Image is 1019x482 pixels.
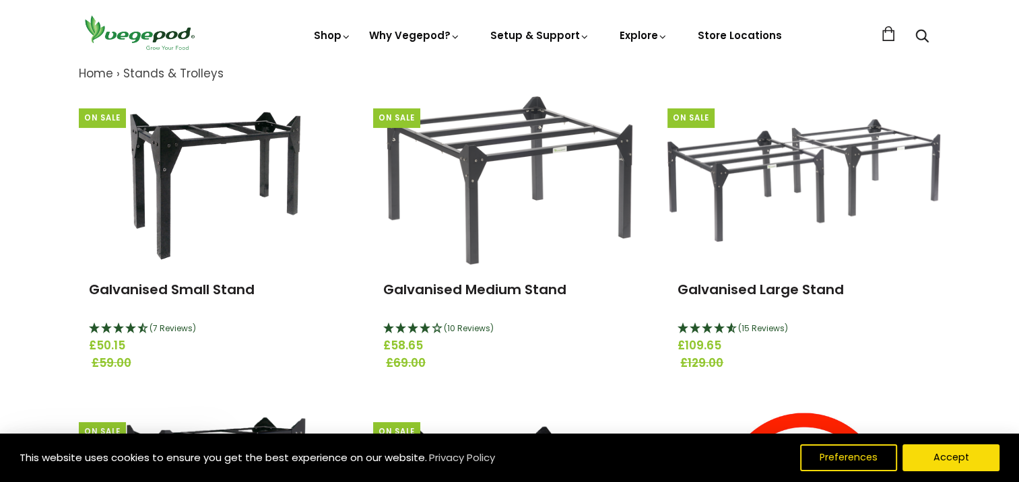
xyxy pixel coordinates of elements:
span: £59.00 [92,355,344,372]
span: › [117,65,120,81]
span: £69.00 [386,355,638,372]
span: £50.15 [89,337,341,355]
span: £58.65 [383,337,636,355]
span: 4.67 Stars - 15 Reviews [738,322,788,334]
a: Why Vegepod? [369,28,461,42]
a: Privacy Policy (opens in a new tab) [427,446,497,470]
button: Preferences [800,444,897,471]
a: Store Locations [698,28,782,42]
div: 4.67 Stars - 15 Reviews [678,320,930,338]
div: 4.1 Stars - 10 Reviews [383,320,636,338]
a: Galvanised Medium Stand [383,280,566,299]
span: £109.65 [678,337,930,355]
a: Galvanised Large Stand [678,280,844,299]
img: Vegepod [79,13,200,52]
nav: breadcrumbs [79,65,941,83]
a: Stands & Trolleys [123,65,224,81]
a: Search [915,30,929,44]
img: Galvanised Large Stand [667,119,940,242]
a: Explore [620,28,668,42]
span: 4.1 Stars - 10 Reviews [444,322,494,334]
img: Galvanised Medium Stand [387,96,632,265]
a: Home [79,65,113,81]
div: 4.57 Stars - 7 Reviews [89,320,341,338]
a: Setup & Support [490,28,590,42]
span: £129.00 [680,355,933,372]
a: Shop [314,28,352,42]
a: Galvanised Small Stand [89,280,255,299]
img: Galvanised Small Stand [115,96,315,265]
span: This website uses cookies to ensure you get the best experience on our website. [20,450,427,464]
span: 4.57 Stars - 7 Reviews [150,322,196,334]
button: Accept [902,444,999,471]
